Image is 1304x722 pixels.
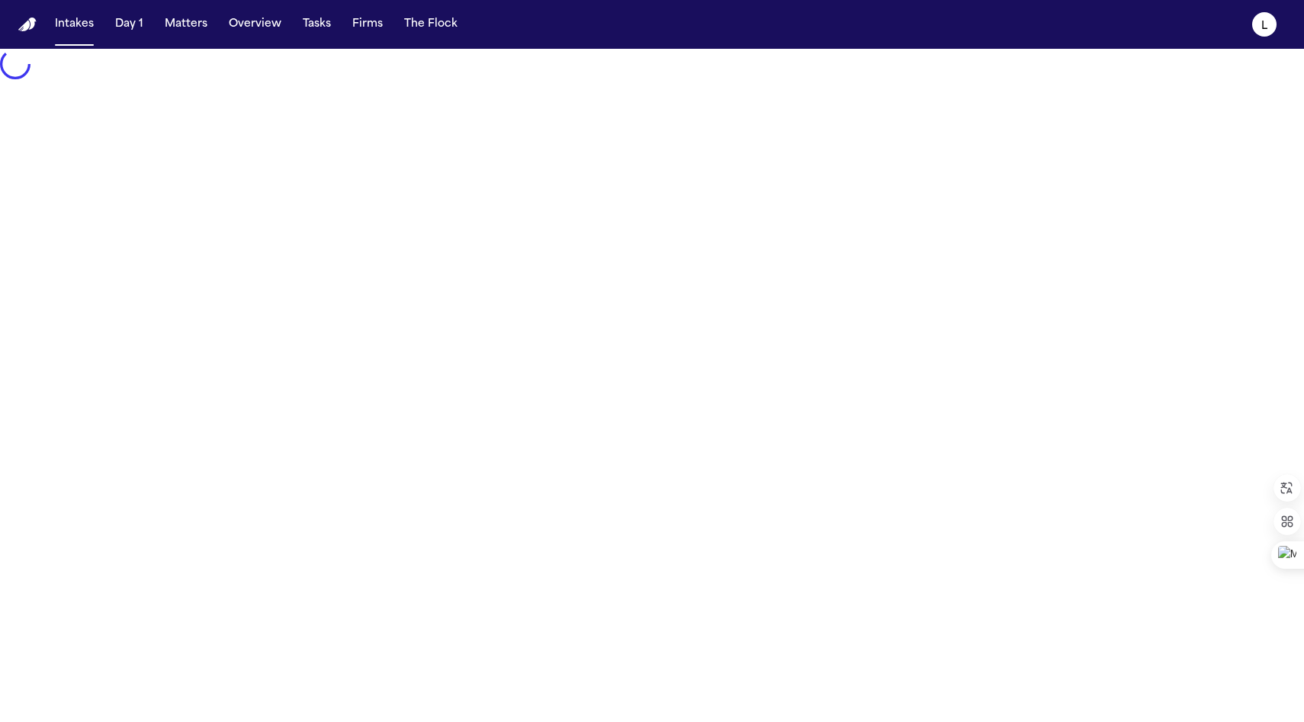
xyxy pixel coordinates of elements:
[159,11,214,38] button: Matters
[109,11,149,38] button: Day 1
[18,18,37,32] a: Home
[18,18,37,32] img: Finch Logo
[398,11,464,38] button: The Flock
[223,11,287,38] button: Overview
[297,11,337,38] button: Tasks
[346,11,389,38] button: Firms
[49,11,100,38] button: Intakes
